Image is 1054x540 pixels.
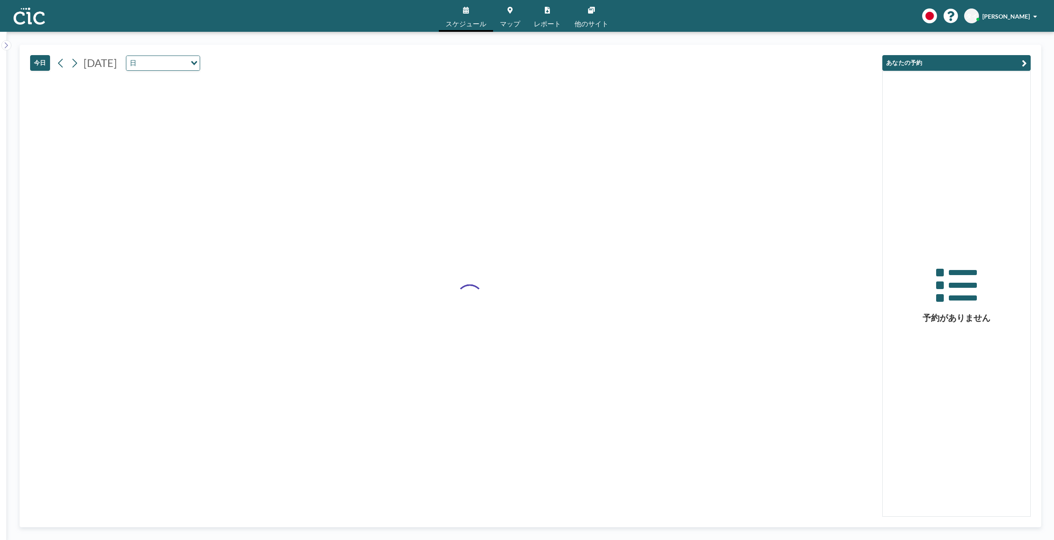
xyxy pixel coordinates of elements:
button: 今日 [30,55,50,71]
span: タイ [966,12,978,20]
font: 日 [130,58,137,67]
font: あなたの予約 [886,59,923,67]
h3: 予約がありません [883,312,1030,323]
img: organization-logo [14,8,45,25]
span: [DATE] [84,56,117,69]
div: オプションを検索 [126,56,200,70]
span: スケジュール [446,20,486,27]
span: 他のサイト [574,20,608,27]
input: オプションを検索 [139,58,186,69]
button: あなたの予約 [882,55,1031,71]
span: レポート [534,20,561,27]
span: マップ [500,20,520,27]
span: [PERSON_NAME] [982,13,1030,20]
